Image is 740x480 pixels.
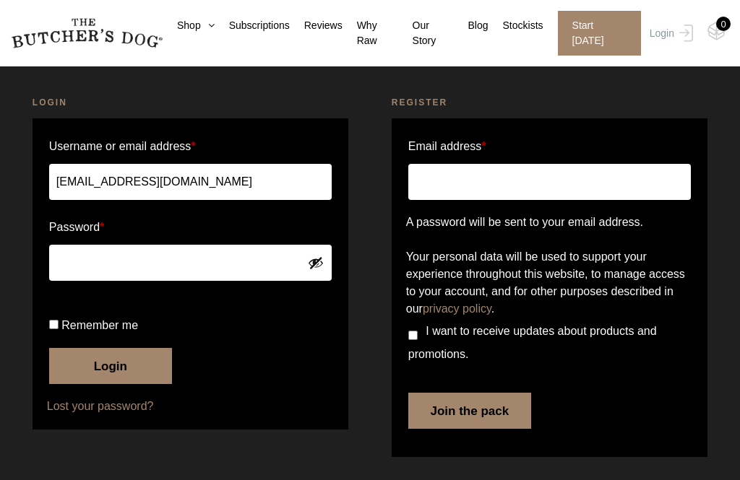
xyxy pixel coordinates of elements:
a: Login [646,11,693,56]
p: A password will be sent to your email address. [406,214,693,231]
span: I want to receive updates about products and promotions. [408,325,657,360]
span: Start [DATE] [558,11,641,56]
p: Your personal data will be used to support your experience throughout this website, to manage acc... [406,248,693,318]
input: I want to receive updates about products and promotions. [408,331,418,340]
a: Stockists [489,18,543,33]
label: Username or email address [49,135,332,158]
div: 0 [716,17,731,31]
a: privacy policy [423,302,491,315]
a: Shop [163,18,215,33]
a: Start [DATE] [543,11,646,56]
a: Blog [454,18,489,33]
a: Subscriptions [215,18,290,33]
h2: Login [33,95,348,110]
a: Why Raw [343,18,398,48]
label: Email address [408,135,486,158]
h2: Register [392,95,707,110]
input: Remember me [49,320,59,329]
span: Remember me [61,319,138,331]
a: Reviews [290,18,343,33]
button: Join the pack [408,393,531,429]
button: Show password [308,255,324,271]
button: Login [49,348,172,384]
a: Lost your password? [47,398,334,415]
img: TBD_Cart-Empty.png [707,22,726,40]
a: Our Story [398,18,454,48]
label: Password [49,216,332,239]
